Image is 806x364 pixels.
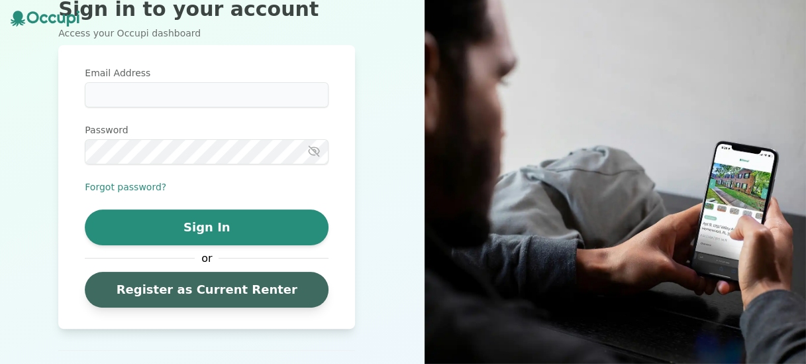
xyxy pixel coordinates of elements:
[85,123,328,137] label: Password
[85,66,328,80] label: Email Address
[85,272,328,308] a: Register as Current Renter
[58,27,355,40] p: Access your Occupi dashboard
[195,251,219,267] span: or
[85,180,166,194] button: Forgot password?
[85,210,328,245] button: Sign In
